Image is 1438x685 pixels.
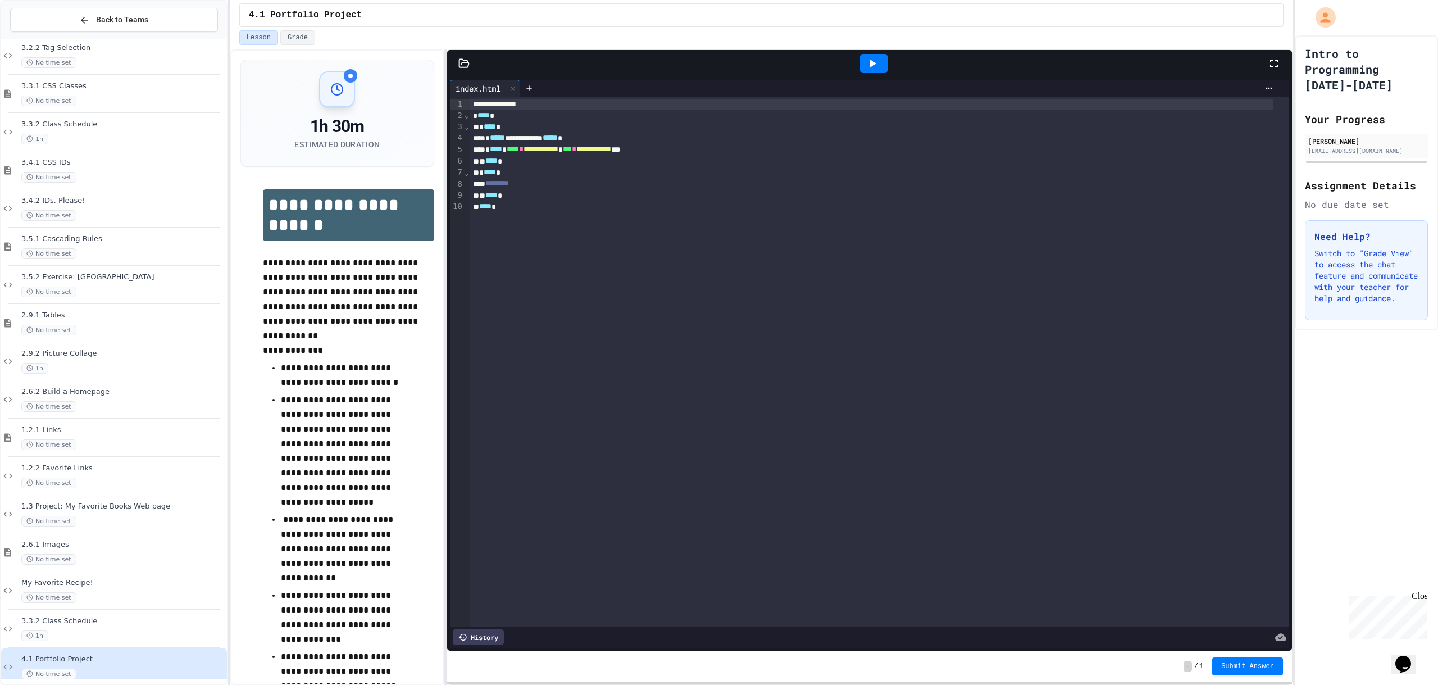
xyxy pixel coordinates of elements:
span: 4.1 Portfolio Project [249,8,362,22]
div: 7 [450,167,464,178]
div: [EMAIL_ADDRESS][DOMAIN_NAME] [1308,147,1425,155]
span: 3.3.2 Class Schedule [21,616,225,626]
span: No time set [21,516,76,527]
div: History [453,629,504,645]
span: 3.3.1 CSS Classes [21,81,225,91]
span: 1.2.1 Links [21,425,225,435]
span: No time set [21,210,76,221]
span: Submit Answer [1221,662,1274,671]
span: - [1184,661,1192,672]
h3: Need Help? [1314,230,1418,243]
span: No time set [21,554,76,565]
span: No time set [21,401,76,412]
span: 4.1 Portfolio Project [21,655,225,664]
div: 9 [450,190,464,201]
span: No time set [21,96,76,106]
p: Switch to "Grade View" to access the chat feature and communicate with your teacher for help and ... [1314,248,1418,304]
span: No time set [21,287,76,297]
span: No time set [21,248,76,259]
div: No due date set [1305,198,1428,211]
button: Grade [280,30,315,45]
span: No time set [21,439,76,450]
span: 3.2.2 Tag Selection [21,43,225,53]
div: 5 [450,144,464,156]
div: My Account [1304,4,1339,30]
button: Submit Answer [1212,657,1283,675]
span: No time set [21,478,76,488]
span: 1 [1199,662,1203,671]
div: 2 [450,110,464,121]
div: 4 [450,133,464,144]
button: Lesson [239,30,278,45]
div: 1 [450,99,464,110]
span: 1h [21,363,48,374]
span: Back to Teams [96,14,148,26]
span: No time set [21,172,76,183]
span: 3.5.1 Cascading Rules [21,234,225,244]
span: 1h [21,630,48,641]
div: 6 [450,156,464,167]
span: 1h [21,134,48,144]
h1: Intro to Programming [DATE]-[DATE] [1305,46,1428,93]
span: 1.2.2 Favorite Links [21,464,225,473]
span: 2.6.1 Images [21,540,225,550]
span: / [1194,662,1198,671]
iframe: chat widget [1345,591,1427,639]
span: My Favorite Recipe! [21,578,225,588]
div: 8 [450,179,464,190]
h2: Your Progress [1305,111,1428,127]
span: 2.6.2 Build a Homepage [21,387,225,397]
span: Fold line [464,168,470,177]
div: Chat with us now!Close [4,4,78,71]
span: 2.9.2 Picture Collage [21,349,225,359]
div: Estimated Duration [294,139,380,150]
span: No time set [21,57,76,68]
span: No time set [21,592,76,603]
span: 3.4.1 CSS IDs [21,158,225,167]
span: 1.3 Project: My Favorite Books Web page [21,502,225,511]
div: 10 [450,201,464,212]
h2: Assignment Details [1305,178,1428,193]
div: 3 [450,121,464,133]
span: 3.4.2 IDs, Please! [21,196,225,206]
span: 3.3.2 Class Schedule [21,120,225,129]
div: index.html [450,83,506,94]
div: 1h 30m [294,116,380,137]
span: No time set [21,669,76,679]
div: index.html [450,80,520,97]
span: 2.9.1 Tables [21,311,225,320]
iframe: chat widget [1391,640,1427,674]
span: Fold line [464,111,470,120]
div: [PERSON_NAME] [1308,136,1425,146]
span: No time set [21,325,76,335]
span: Fold line [464,122,470,131]
button: Back to Teams [10,8,218,32]
span: 3.5.2 Exercise: [GEOGRAPHIC_DATA] [21,273,225,282]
